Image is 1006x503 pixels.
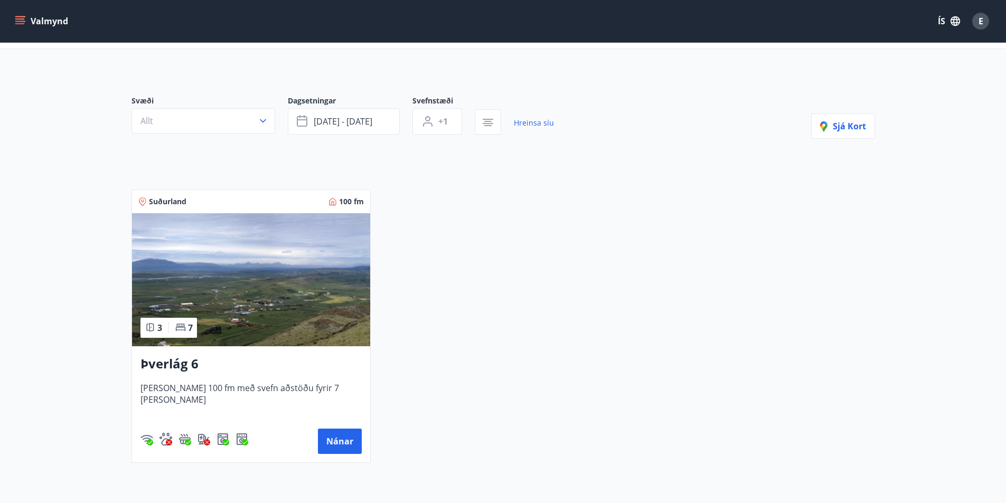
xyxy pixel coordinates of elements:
[140,355,362,374] h3: Þverlág 6
[140,115,153,127] span: Allt
[288,108,400,135] button: [DATE] - [DATE]
[178,433,191,445] div: Heitur pottur
[198,433,210,445] img: nH7E6Gw2rvWFb8XaSdRp44dhkQaj4PJkOoRYItBQ.svg
[968,8,993,34] button: E
[159,433,172,445] div: Gæludýr
[132,213,370,346] img: Paella dish
[820,120,866,132] span: Sjá kort
[314,116,372,127] span: [DATE] - [DATE]
[159,433,172,445] img: pxcaIm5dSOV3FS4whs1soiYWTwFQvksT25a9J10C.svg
[140,433,153,445] img: HJRyFFsYp6qjeUYhR4dAD8CaCEsnIFYZ05miwXoh.svg
[339,196,364,207] span: 100 fm
[932,12,966,31] button: ÍS
[140,382,362,417] span: [PERSON_NAME] 100 fm með svefn aðstöðu fyrir 7 [PERSON_NAME]
[178,433,191,445] img: h89QDIuHlAdpqTriuIvuEWkTH976fOgBEOOeu1mi.svg
[131,108,275,134] button: Allt
[13,12,72,31] button: menu
[188,322,193,334] span: 7
[811,113,875,139] button: Sjá kort
[198,433,210,445] div: Hleðslustöð fyrir rafbíla
[157,322,162,334] span: 3
[217,433,229,445] div: Þvottavél
[131,96,288,108] span: Svæði
[318,429,362,454] button: Nánar
[236,433,248,445] img: hddCLTAnxqFUMr1fxmbGG8zWilo2syolR0f9UjPn.svg
[140,433,153,445] div: Þráðlaust net
[979,15,983,27] span: E
[514,111,554,135] a: Hreinsa síu
[149,196,186,207] span: Suðurland
[288,96,412,108] span: Dagsetningar
[412,108,462,135] button: +1
[438,116,448,127] span: +1
[412,96,475,108] span: Svefnstæði
[217,433,229,445] img: Dl16BY4EX9PAW649lg1C3oBuIaAsR6QVDQBO2cTm.svg
[236,433,248,445] div: Þurrkari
